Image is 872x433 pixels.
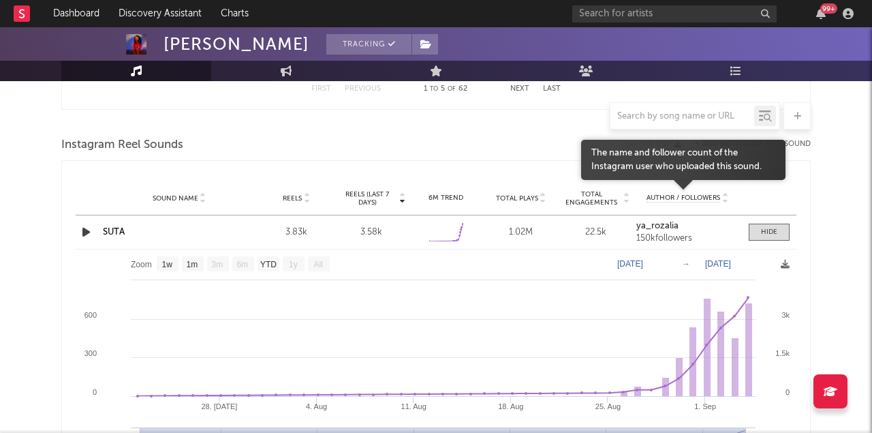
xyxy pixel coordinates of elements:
[682,259,690,269] text: →
[337,226,405,239] div: 3.58k
[636,234,738,243] div: 150k followers
[84,349,97,357] text: 300
[636,222,738,231] a: ya_rozalia
[306,402,327,410] text: 4. Aug
[430,86,438,92] span: to
[694,402,716,410] text: 1. Sep
[163,34,309,55] div: [PERSON_NAME]
[187,260,198,269] text: 1m
[617,259,643,269] text: [DATE]
[595,402,621,410] text: 25. Aug
[84,311,97,319] text: 600
[591,147,775,173] div: The name and follower count of the Instagram user who uploaded this sound.
[345,85,381,93] button: Previous
[572,5,777,23] input: Search for artists
[326,34,411,55] button: Tracking
[705,259,731,269] text: [DATE]
[313,260,322,269] text: All
[162,260,173,269] text: 1w
[311,85,331,93] button: First
[498,402,523,410] text: 18. Aug
[103,228,125,237] a: SUTA
[401,402,426,410] text: 11. Aug
[781,311,790,319] text: 3k
[153,194,198,203] span: Sound Name
[283,194,302,203] span: Reels
[610,111,754,122] input: Search by song name or URL
[562,190,622,207] span: Total Engagements
[543,85,561,93] button: Last
[820,3,837,14] div: 99 +
[510,85,529,93] button: Next
[131,260,152,269] text: Zoom
[412,193,480,203] div: 6M Trend
[212,260,223,269] text: 3m
[61,137,183,153] span: Instagram Reel Sounds
[816,8,826,19] button: 99+
[289,260,298,269] text: 1y
[636,222,679,230] strong: ya_rozalia
[260,260,277,269] text: YTD
[201,402,237,410] text: 28. [DATE]
[237,260,249,269] text: 6m
[93,388,97,396] text: 0
[775,349,790,357] text: 1.5k
[448,86,456,92] span: of
[496,194,538,203] span: Total Plays
[337,190,397,207] span: Reels (last 7 days)
[562,226,630,239] div: 22.5k
[262,226,330,239] div: 3.83k
[408,81,483,98] div: 1 5 62
[785,388,790,396] text: 0
[487,226,555,239] div: 1.02M
[647,194,720,203] span: Author / Followers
